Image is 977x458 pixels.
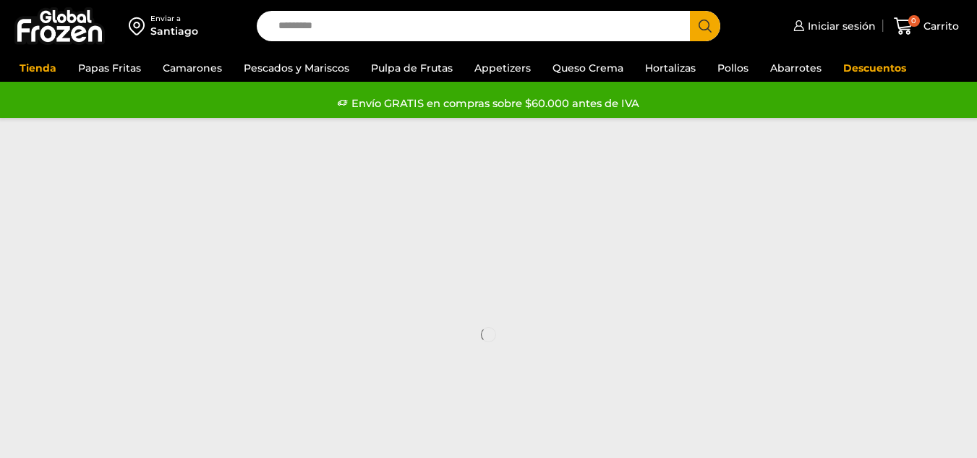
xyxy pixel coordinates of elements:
[638,54,703,82] a: Hortalizas
[129,14,150,38] img: address-field-icon.svg
[364,54,460,82] a: Pulpa de Frutas
[545,54,631,82] a: Queso Crema
[150,14,198,24] div: Enviar a
[836,54,913,82] a: Descuentos
[920,19,959,33] span: Carrito
[908,15,920,27] span: 0
[890,9,963,43] a: 0 Carrito
[763,54,829,82] a: Abarrotes
[467,54,538,82] a: Appetizers
[790,12,876,41] a: Iniciar sesión
[236,54,357,82] a: Pescados y Mariscos
[71,54,148,82] a: Papas Fritas
[690,11,720,41] button: Search button
[155,54,229,82] a: Camarones
[710,54,756,82] a: Pollos
[12,54,64,82] a: Tienda
[150,24,198,38] div: Santiago
[804,19,876,33] span: Iniciar sesión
